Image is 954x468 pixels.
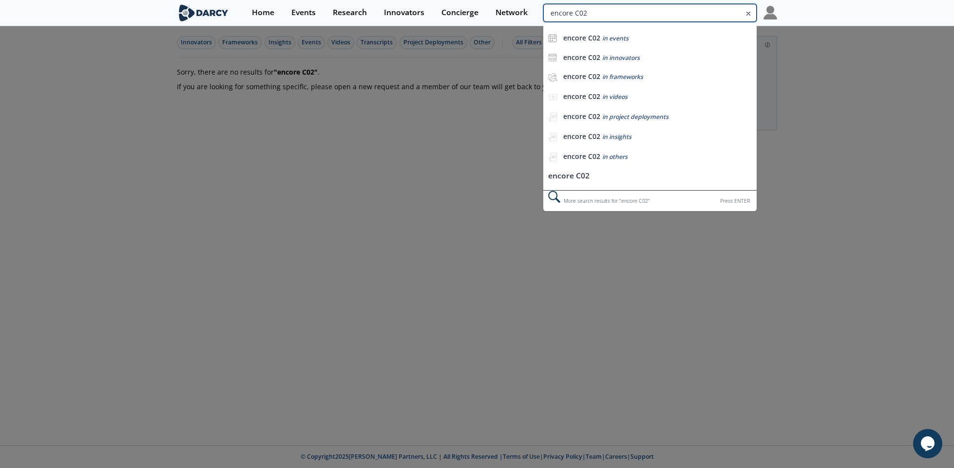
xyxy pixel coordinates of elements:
[563,53,600,62] b: encore C02
[602,54,640,62] span: in innovators
[543,4,757,22] input: Advanced Search
[913,429,944,458] iframe: chat widget
[177,4,230,21] img: logo-wide.svg
[548,53,557,62] img: icon
[333,9,367,17] div: Research
[543,190,757,211] div: More search results for " encore C02 "
[602,113,668,121] span: in project deployments
[563,112,600,121] b: encore C02
[384,9,424,17] div: Innovators
[563,72,600,81] b: encore C02
[563,132,600,141] b: encore C02
[763,6,777,19] img: Profile
[291,9,316,17] div: Events
[548,34,557,42] img: icon
[602,133,631,141] span: in insights
[602,153,628,161] span: in others
[720,196,750,206] div: Press ENTER
[543,167,757,185] li: encore C02
[496,9,528,17] div: Network
[602,73,643,81] span: in frameworks
[563,92,600,101] b: encore C02
[441,9,478,17] div: Concierge
[602,34,629,42] span: in events
[563,33,600,42] b: encore C02
[602,93,628,101] span: in videos
[252,9,274,17] div: Home
[563,152,600,161] b: encore C02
